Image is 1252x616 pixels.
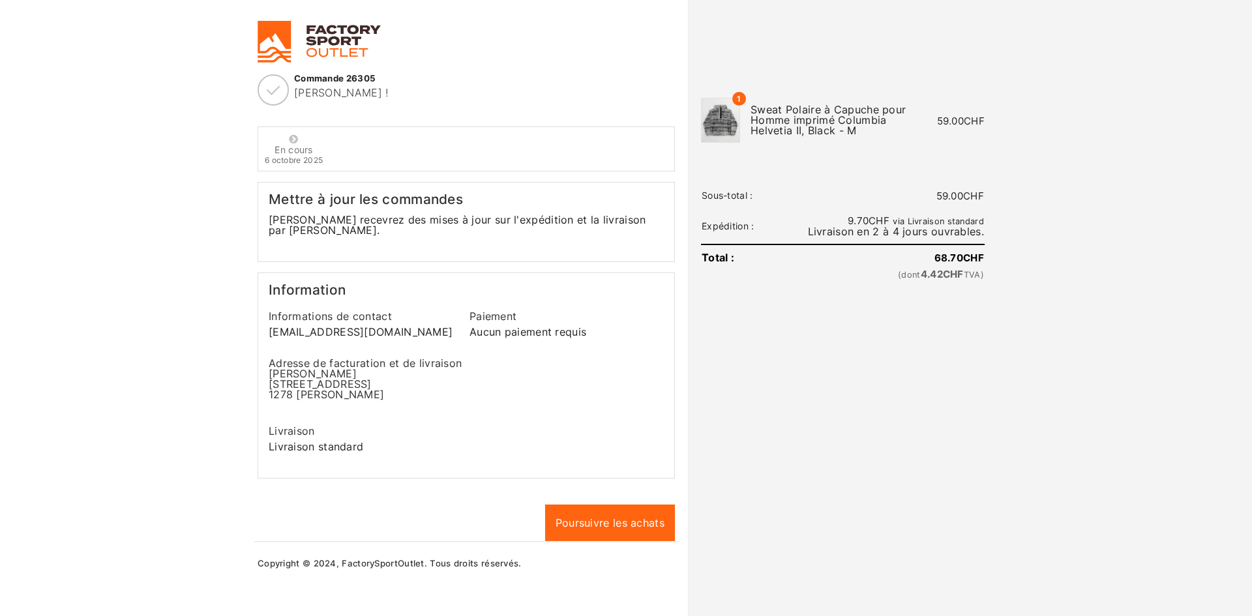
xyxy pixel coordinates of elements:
th: Expédition : [701,221,796,231]
span: 6 octobre 2025 [265,154,323,164]
h4: [PERSON_NAME] ! [258,87,675,98]
span: 4.42 [921,268,964,280]
div: Livraison en 2 à 4 jours ouvrables. [796,226,984,237]
th: Sous-total : [701,190,796,201]
span: 68.70 [934,252,984,264]
p: [PERSON_NAME] recevrez des mises à jour sur l'expédition et la livraison par [PERSON_NAME]. [269,214,664,235]
span: 1 [732,92,746,106]
small: (dont TVA) [796,269,984,280]
span: 59.00 [937,115,985,127]
a: Poursuivre les achats [545,505,675,541]
span: 9.70 [848,214,889,227]
small: via Livraison standard [893,216,984,226]
span: 59.00 [936,190,984,202]
h6: Paiement [469,311,664,321]
span: CHF [869,214,889,227]
address: [PERSON_NAME] [STREET_ADDRESS] 1278 [PERSON_NAME] [269,368,463,400]
p: Aucun paiement requis [469,327,664,337]
div: Sweat Polaire à Capuche pour Homme imprimé Columbia Helvetia II, Black - M [751,104,927,136]
h6: Livraison [269,426,463,436]
h6: Informations de contact [269,311,463,321]
span: CHF [963,252,984,264]
p: Livraison standard [269,441,463,452]
th: Total : [701,252,796,263]
span: En cours [275,144,312,155]
h3: Information [269,284,664,297]
p: [EMAIL_ADDRESS][DOMAIN_NAME] [269,327,463,337]
h6: Adresse de facturation et de livraison [269,358,463,400]
p: Copyright © 2024, FactorySportOutlet. Tous droits réservés. [258,559,675,568]
span: CHF [964,115,985,127]
h3: Mettre à jour les commandes [269,193,664,207]
span: CHF [943,268,964,280]
h5: Commande 26305 [258,74,675,83]
span: CHF [963,190,984,202]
